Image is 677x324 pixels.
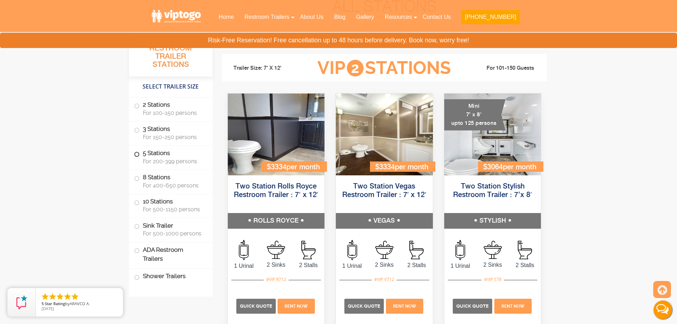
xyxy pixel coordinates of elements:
span: Quick Quote [348,303,380,309]
img: Side view of two station restroom trailer with separate doors for males and females [228,94,325,175]
span: 1 Urinal [336,262,368,270]
span: 2 Stalls [509,261,541,270]
h5: STYLISH [444,213,541,229]
span: per month [286,164,320,171]
span: 2 Sinks [260,261,292,269]
img: an icon of urinal [239,240,249,260]
span: Rent Now [393,304,416,309]
label: 10 Stations [134,194,208,216]
label: 3 Stations [134,122,208,144]
span: Quick Quote [240,303,272,309]
h3: VIP Stations [306,58,462,78]
a: Home [213,9,239,25]
img: Side view of two station restroom trailer with separate doors for males and females [336,94,433,175]
span: 5 [42,301,44,306]
a: Resources [380,9,417,25]
label: Sink Trailer [134,218,208,240]
span: For 100-150 persons [143,110,204,116]
div: $3334 [262,161,327,172]
span: per month [395,164,428,171]
img: an icon of urinal [347,240,357,260]
li:  [48,292,57,301]
span: 1 Urinal [228,262,260,270]
a: Gallery [351,9,380,25]
button: [PHONE_NUMBER] [461,10,520,24]
label: 2 Stations [134,97,208,119]
span: by [42,302,117,307]
img: an icon of sink [375,241,393,259]
span: For 400-650 persons [143,182,204,189]
a: Blog [329,9,351,25]
span: Rent Now [501,304,525,309]
img: an icon of Stall [301,241,316,259]
a: Quick Quote [236,303,277,309]
span: per month [503,164,536,171]
h5: ROLLS ROYCE [228,213,325,229]
label: ADA Restroom Trailers [134,242,208,266]
a: [PHONE_NUMBER] [456,9,525,28]
li:  [71,292,79,301]
img: an icon of Stall [518,241,532,259]
a: About Us [295,9,329,25]
span: 2 Sinks [477,261,509,269]
img: A mini restroom trailer with two separate stations and separate doors for males and females [444,94,541,175]
h4: Select Trailer Size [129,80,213,94]
label: 5 Stations [134,146,208,168]
img: Review Rating [15,295,29,309]
a: Two Station Vegas Restroom Trailer : 7′ x 12′ [342,183,426,199]
img: an icon of sink [267,241,285,259]
li:  [56,292,64,301]
span: 2 Stalls [401,261,433,270]
span: For 500-1150 persons [143,206,204,213]
div: #VIP S78 [482,275,504,284]
span: For 150-250 persons [143,134,204,140]
label: Shower Trailers [134,269,208,284]
a: Contact Us [417,9,456,25]
label: 8 Stations [134,170,208,192]
img: an icon of Stall [409,241,424,259]
div: #VIP V712 [372,275,397,284]
span: Rent Now [285,304,308,309]
span: [DATE] [42,306,54,311]
li: Trailer Size: 7' X 12' [227,58,307,79]
span: Star Rating [45,301,65,306]
img: an icon of sink [484,241,502,259]
span: For 500-1000 persons [143,230,204,237]
a: Rent Now [493,303,532,309]
span: Quick Quote [456,303,489,309]
img: an icon of urinal [455,240,465,260]
h5: VEGAS [336,213,433,229]
h3: All Portable Restroom Trailer Stations [129,34,213,76]
a: Quick Quote [453,303,493,309]
div: #VIP R712 [264,275,289,284]
div: $3334 [370,161,435,172]
a: Two Station Rolls Royce Restroom Trailer : 7′ x 12′ [234,183,318,199]
span: 2 Stalls [292,261,324,270]
a: Quick Quote [344,303,385,309]
span: ARAVCO A. [70,301,90,306]
li:  [41,292,49,301]
span: 2 Sinks [368,261,401,269]
div: $3064 [478,161,543,172]
button: Live Chat [649,296,677,324]
div: Mini 7' x 8' upto 125 persons [444,99,506,131]
li: For 101-150 Guests [462,64,542,73]
a: Two Station Stylish Restroom Trailer : 7’x 8′ [453,183,532,199]
span: 2 [347,60,364,76]
a: Rent Now [277,303,316,309]
a: Rent Now [385,303,424,309]
span: For 200-399 persons [143,158,204,165]
a: Restroom Trailers [239,9,295,25]
li:  [63,292,72,301]
span: 1 Urinal [444,262,477,270]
